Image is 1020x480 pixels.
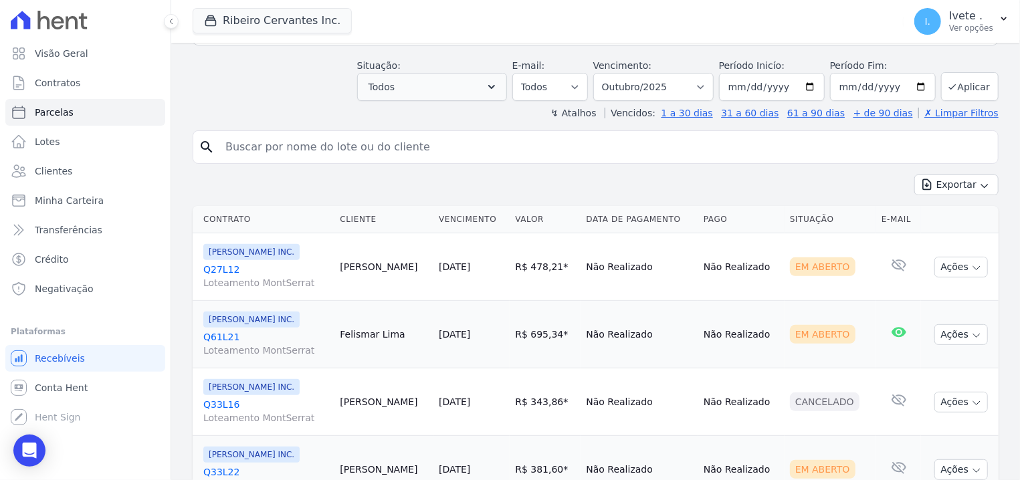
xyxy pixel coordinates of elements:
[605,108,655,118] label: Vencidos:
[199,139,215,155] i: search
[934,459,988,480] button: Ações
[593,60,651,71] label: Vencimento:
[334,301,433,368] td: Felismar Lima
[35,253,69,266] span: Crédito
[203,312,300,328] span: [PERSON_NAME] INC.
[203,330,329,357] a: Q61L21Loteamento MontSerrat
[790,392,859,411] div: Cancelado
[5,246,165,273] a: Crédito
[5,217,165,243] a: Transferências
[35,76,80,90] span: Contratos
[581,206,698,233] th: Data de Pagamento
[13,435,45,467] div: Open Intercom Messenger
[217,134,993,160] input: Buscar por nome do lote ou do cliente
[35,106,74,119] span: Parcelas
[934,392,988,412] button: Ações
[5,345,165,372] a: Recebíveis
[203,398,329,425] a: Q33L16Loteamento MontSerrat
[439,329,470,340] a: [DATE]
[203,379,300,395] span: [PERSON_NAME] INC.
[334,206,433,233] th: Cliente
[11,324,160,340] div: Plataformas
[35,164,72,178] span: Clientes
[550,108,596,118] label: ↯ Atalhos
[918,108,999,118] a: ✗ Limpar Filtros
[35,352,85,365] span: Recebíveis
[35,282,94,295] span: Negativação
[5,158,165,185] a: Clientes
[914,174,999,195] button: Exportar
[941,72,999,101] button: Aplicar
[5,374,165,401] a: Conta Hent
[581,233,698,301] td: Não Realizado
[203,411,329,425] span: Loteamento MontSerrat
[357,60,401,71] label: Situação:
[876,206,921,233] th: E-mail
[698,368,785,436] td: Não Realizado
[35,381,88,394] span: Conta Hent
[5,275,165,302] a: Negativação
[35,194,104,207] span: Minha Carteira
[5,187,165,214] a: Minha Carteira
[193,206,334,233] th: Contrato
[369,79,395,95] span: Todos
[203,344,329,357] span: Loteamento MontSerrat
[5,70,165,96] a: Contratos
[949,23,993,33] p: Ver opções
[203,263,329,289] a: Q27L12Loteamento MontSerrat
[934,324,988,345] button: Ações
[949,9,993,23] p: Ivete .
[510,301,581,368] td: R$ 695,34
[439,261,470,272] a: [DATE]
[853,108,913,118] a: + de 90 dias
[510,368,581,436] td: R$ 343,86
[790,325,855,344] div: Em Aberto
[581,368,698,436] td: Não Realizado
[357,73,507,101] button: Todos
[790,460,855,479] div: Em Aberto
[510,206,581,233] th: Valor
[193,8,352,33] button: Ribeiro Cervantes Inc.
[785,206,876,233] th: Situação
[719,60,785,71] label: Período Inicío:
[439,464,470,475] a: [DATE]
[787,108,845,118] a: 61 a 90 dias
[790,257,855,276] div: Em Aberto
[203,276,329,289] span: Loteamento MontSerrat
[904,3,1020,40] button: I. Ivete . Ver opções
[5,40,165,67] a: Visão Geral
[433,206,510,233] th: Vencimento
[512,60,545,71] label: E-mail:
[5,128,165,155] a: Lotes
[698,233,785,301] td: Não Realizado
[830,59,936,73] label: Período Fim:
[721,108,779,118] a: 31 a 60 dias
[439,396,470,407] a: [DATE]
[934,257,988,277] button: Ações
[510,233,581,301] td: R$ 478,21
[203,244,300,260] span: [PERSON_NAME] INC.
[203,447,300,463] span: [PERSON_NAME] INC.
[698,206,785,233] th: Pago
[334,233,433,301] td: [PERSON_NAME]
[35,47,88,60] span: Visão Geral
[661,108,713,118] a: 1 a 30 dias
[581,301,698,368] td: Não Realizado
[35,223,102,237] span: Transferências
[925,17,931,26] span: I.
[698,301,785,368] td: Não Realizado
[35,135,60,148] span: Lotes
[5,99,165,126] a: Parcelas
[334,368,433,436] td: [PERSON_NAME]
